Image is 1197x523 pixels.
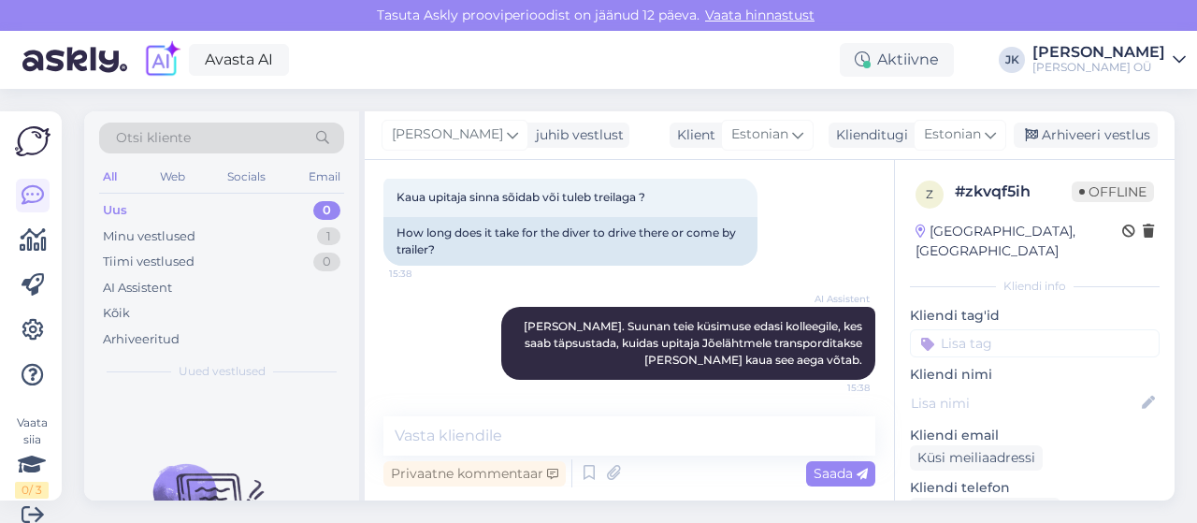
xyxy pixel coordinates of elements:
div: [PERSON_NAME] [1032,45,1165,60]
div: Email [305,165,344,189]
span: 15:38 [800,381,870,395]
div: 0 [313,253,340,271]
div: Socials [224,165,269,189]
div: Klient [670,125,715,145]
div: Tiimi vestlused [103,253,195,271]
div: Minu vestlused [103,227,195,246]
div: Vaata siia [15,414,49,499]
p: Kliendi nimi [910,365,1160,385]
span: 15:38 [389,267,459,281]
span: z [926,187,933,201]
div: AI Assistent [103,279,172,298]
span: Otsi kliente [116,128,191,148]
div: All [99,165,121,189]
div: Kliendi info [910,278,1160,295]
div: Küsi telefoninumbrit [910,498,1060,523]
div: Web [156,165,189,189]
input: Lisa nimi [911,393,1138,414]
div: JK [999,47,1025,73]
img: explore-ai [142,40,181,80]
p: Kliendi telefon [910,478,1160,498]
div: Kõik [103,304,130,323]
img: Askly Logo [15,126,50,156]
span: Kaua upitaja sinna sõidab või tuleb treilaga ? [397,190,645,204]
div: 0 [313,201,340,220]
div: [GEOGRAPHIC_DATA], [GEOGRAPHIC_DATA] [916,222,1122,261]
div: How long does it take for the diver to drive there or come by trailer? [383,217,757,266]
a: Avasta AI [189,44,289,76]
div: 1 [317,227,340,246]
div: [PERSON_NAME] OÜ [1032,60,1165,75]
div: Uus [103,201,127,220]
div: 0 / 3 [15,482,49,499]
span: Uued vestlused [179,363,266,380]
div: Privaatne kommentaar [383,461,566,487]
span: Saada [814,465,868,482]
div: Klienditugi [829,125,908,145]
span: AI Assistent [800,292,870,306]
div: Arhiveeritud [103,330,180,349]
p: Kliendi tag'id [910,306,1160,326]
p: Kliendi email [910,426,1160,445]
div: Arhiveeri vestlus [1014,123,1158,148]
input: Lisa tag [910,329,1160,357]
span: Offline [1072,182,1154,202]
div: juhib vestlust [528,125,624,145]
a: [PERSON_NAME][PERSON_NAME] OÜ [1032,45,1186,75]
span: Estonian [924,124,981,145]
span: [PERSON_NAME]. Suunan teie küsimuse edasi kolleegile, kes saab täpsustada, kuidas upitaja Jõeläht... [524,319,865,367]
a: Vaata hinnastust [699,7,820,23]
div: Küsi meiliaadressi [910,445,1043,471]
div: Aktiivne [840,43,954,77]
span: Estonian [731,124,788,145]
span: [PERSON_NAME] [392,124,503,145]
div: # zkvqf5ih [955,181,1072,203]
